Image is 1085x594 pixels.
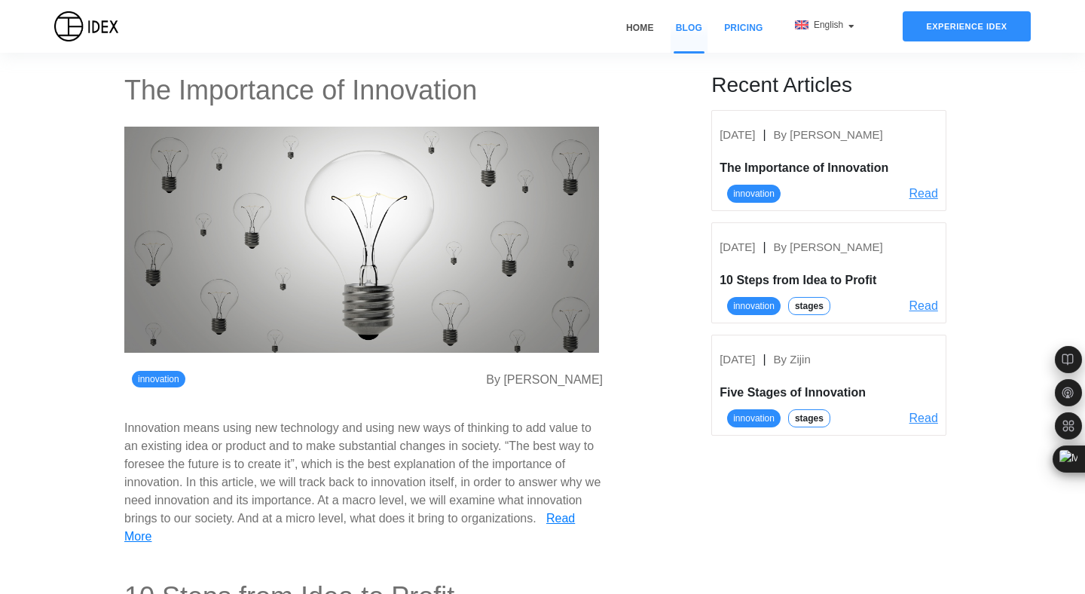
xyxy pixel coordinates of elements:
a: The Importance of Innovation [720,152,938,185]
a: Pricing [719,21,768,53]
span: | [763,128,766,141]
span: innovation [132,371,185,387]
div: innovation [727,185,781,203]
a: 10 Steps from Idea to Profit [720,264,938,297]
div: By [PERSON_NAME] [486,371,603,395]
span: By [PERSON_NAME] [774,240,883,253]
span: [DATE] [720,353,755,366]
a: Read [909,409,938,427]
p: Innovation means using new technology and using new ways of thinking to add value to an existing ... [124,421,591,452]
span: English [814,20,846,30]
img: banner [124,127,599,353]
div: English [795,18,854,32]
a: Five Stages of Innovation [720,376,938,409]
h2: The Importance of Innovation [124,72,603,109]
a: Read [909,185,938,203]
div: stages [788,409,830,427]
div: Five Stages of Innovation [720,384,938,402]
div: 10 Steps from Idea to Profit [720,271,938,289]
a: Home [621,21,659,53]
span: By Zijin [774,353,811,366]
img: IDEX Logo [54,11,118,41]
span: | [763,353,766,366]
img: flag [795,20,808,29]
div: stages [788,297,830,315]
a: Read [909,297,938,315]
span: By [PERSON_NAME] [774,128,883,141]
div: innovation [727,297,781,315]
div: Experience IDEX [903,11,1031,41]
span: [DATE] [720,128,755,141]
div: The Importance of Innovation [720,159,938,177]
a: Blog [671,21,708,53]
div: innovation [727,409,781,427]
h3: Recent Articles [711,72,946,98]
a: Read More [124,512,575,543]
p: “The best way to foresee the future is to create it”, which is the best explanation of the import... [124,439,601,525]
span: | [763,240,766,253]
span: [DATE] [720,240,755,253]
